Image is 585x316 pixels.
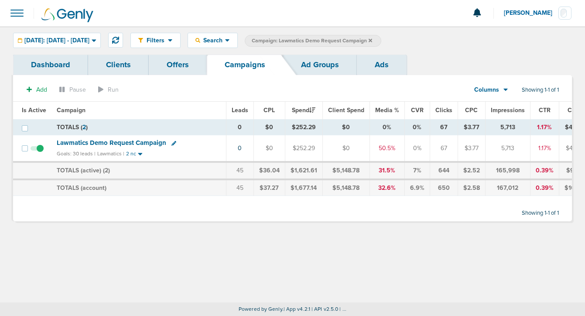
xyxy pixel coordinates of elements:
td: 0.39% [530,162,559,179]
span: Lawmatics Demo Request Campaign [57,139,166,147]
td: 650 [430,179,458,196]
span: Spend [292,106,315,114]
span: Media % [375,106,399,114]
span: | App v4.2.1 [284,306,310,312]
td: 0 [226,119,253,135]
td: $37.27 [253,179,285,196]
td: $3.77 [458,135,485,162]
span: CPC [465,106,478,114]
span: Campaign [57,106,86,114]
td: 45 [226,162,253,179]
td: TOTALS ( ) [51,119,226,135]
a: Dashboard [13,55,88,75]
span: [PERSON_NAME] [504,10,558,16]
td: $2.52 [458,162,485,179]
span: Clicks [435,106,452,114]
td: 0.39% [530,179,559,196]
td: 1.17% [530,119,559,135]
td: TOTALS (active) ( ) [51,162,226,179]
td: 5,713 [485,119,530,135]
span: Campaign: Lawmatics Demo Request Campaign [252,37,372,45]
td: 50.5% [369,135,404,162]
a: Ad Groups [283,55,357,75]
a: 0 [238,144,242,152]
a: Offers [149,55,207,75]
td: 32.6% [369,179,404,196]
td: 6.9% [404,179,430,196]
td: $252.29 [285,135,322,162]
td: 45 [226,179,253,196]
td: $252.29 [285,119,322,135]
span: CVR [411,106,424,114]
button: Add [22,83,52,96]
small: Goals: 30 leads | [57,151,96,157]
td: 67 [430,119,458,135]
td: $0 [253,119,285,135]
span: | API v2.5.0 [311,306,338,312]
span: CPM [568,106,581,114]
small: 2 nc [126,151,136,157]
td: 165,998 [485,162,530,179]
td: $3.77 [458,119,485,135]
td: 644 [430,162,458,179]
span: Client Spend [328,106,364,114]
span: Search [200,37,225,44]
span: Filters [143,37,168,44]
a: Clients [88,55,149,75]
span: Columns [474,86,499,94]
span: CPL [263,106,275,114]
span: Add [36,86,47,93]
td: $5,148.78 [322,179,369,196]
span: Impressions [491,106,525,114]
a: Campaigns [207,55,283,75]
span: | ... [339,306,346,312]
span: Showing 1-1 of 1 [522,86,559,94]
td: $0 [322,119,369,135]
td: $2.58 [458,179,485,196]
td: $1,677.14 [285,179,322,196]
small: Lawmatics | [97,151,124,157]
img: Genly [41,8,93,22]
td: 0% [404,119,430,135]
td: 67 [430,135,458,162]
td: $1,621.61 [285,162,322,179]
td: 7% [404,162,430,179]
td: $36.04 [253,162,285,179]
td: $5,148.78 [322,162,369,179]
span: Leads [232,106,248,114]
span: 2 [105,167,108,174]
td: 5,713 [485,135,530,162]
td: 0% [369,119,404,135]
span: Is Active [22,106,46,114]
span: [DATE]: [DATE] - [DATE] [24,38,89,44]
td: 0% [404,135,430,162]
td: $0 [253,135,285,162]
td: 167,012 [485,179,530,196]
td: 31.5% [369,162,404,179]
td: $0 [322,135,369,162]
span: 2 [82,124,86,131]
td: 1.17% [530,135,559,162]
span: CTR [539,106,551,114]
td: TOTALS (account) [51,179,226,196]
a: Ads [357,55,407,75]
span: Showing 1-1 of 1 [522,210,559,217]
